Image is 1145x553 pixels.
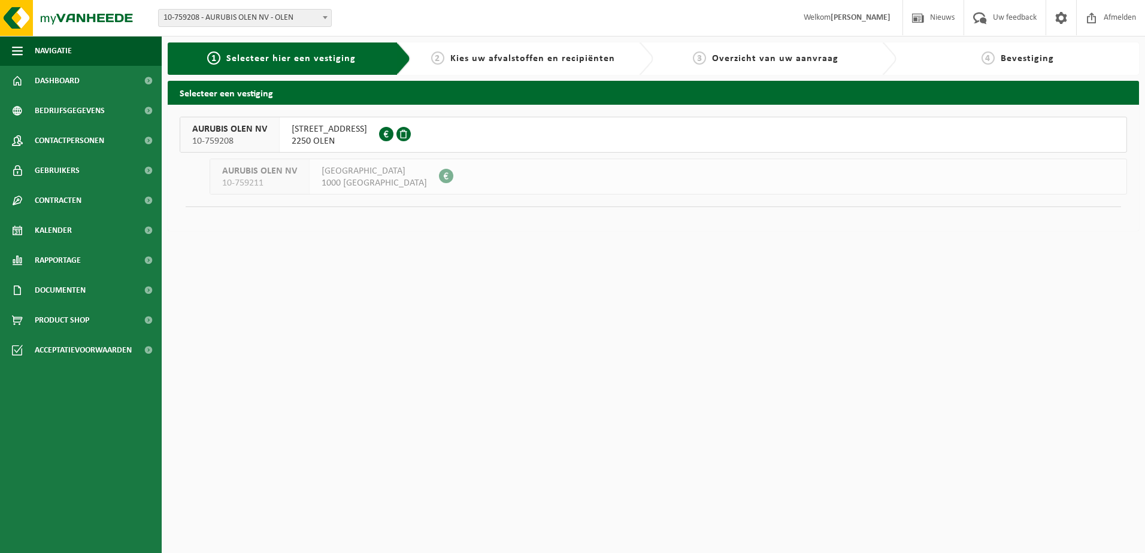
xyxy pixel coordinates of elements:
span: 4 [982,51,995,65]
span: Gebruikers [35,156,80,186]
span: 10-759208 - AURUBIS OLEN NV - OLEN [159,10,331,26]
span: 1000 [GEOGRAPHIC_DATA] [322,177,427,189]
span: [STREET_ADDRESS] [292,123,367,135]
h2: Selecteer een vestiging [168,81,1139,104]
span: AURUBIS OLEN NV [222,165,297,177]
span: Contracten [35,186,81,215]
span: Kalender [35,215,72,245]
span: 10-759208 [192,135,267,147]
span: Bevestiging [1001,54,1054,63]
span: 2250 OLEN [292,135,367,147]
strong: [PERSON_NAME] [831,13,890,22]
span: Documenten [35,275,86,305]
span: [GEOGRAPHIC_DATA] [322,165,427,177]
button: AURUBIS OLEN NV 10-759208 [STREET_ADDRESS]2250 OLEN [180,117,1127,153]
span: 2 [431,51,444,65]
span: Navigatie [35,36,72,66]
span: Dashboard [35,66,80,96]
span: Product Shop [35,305,89,335]
span: AURUBIS OLEN NV [192,123,267,135]
span: 1 [207,51,220,65]
span: 3 [693,51,706,65]
span: Kies uw afvalstoffen en recipiënten [450,54,615,63]
span: Bedrijfsgegevens [35,96,105,126]
span: Acceptatievoorwaarden [35,335,132,365]
span: Rapportage [35,245,81,275]
span: Contactpersonen [35,126,104,156]
span: 10-759211 [222,177,297,189]
span: Overzicht van uw aanvraag [712,54,838,63]
span: Selecteer hier een vestiging [226,54,356,63]
span: 10-759208 - AURUBIS OLEN NV - OLEN [158,9,332,27]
